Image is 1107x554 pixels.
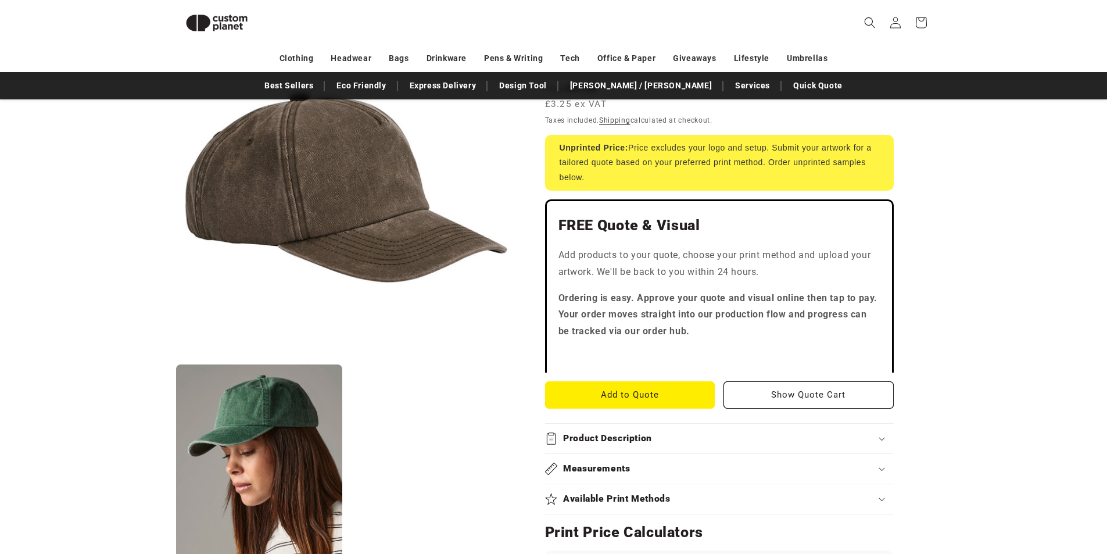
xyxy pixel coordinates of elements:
a: Lifestyle [734,48,769,69]
h2: Product Description [563,433,652,445]
a: Pens & Writing [484,48,543,69]
a: [PERSON_NAME] / [PERSON_NAME] [564,76,718,96]
h2: Measurements [563,463,630,475]
span: £3.25 ex VAT [545,98,607,111]
iframe: Chat Widget [913,428,1107,554]
a: Quick Quote [787,76,848,96]
button: Show Quote Cart [723,381,894,409]
summary: Search [857,10,883,35]
strong: Unprinted Price: [560,143,629,152]
iframe: Customer reviews powered by Trustpilot [558,349,880,361]
h2: Available Print Methods [563,493,671,505]
summary: Measurements [545,454,894,484]
a: Giveaways [673,48,716,69]
div: Price excludes your logo and setup. Submit your artwork for a tailored quote based on your prefer... [545,135,894,191]
div: Taxes included. calculated at checkout. [545,115,894,126]
a: Clothing [280,48,314,69]
summary: Available Print Methods [545,484,894,514]
h2: Print Price Calculators [545,523,894,542]
img: Custom Planet [176,5,257,41]
a: Office & Paper [597,48,655,69]
a: Tech [560,48,579,69]
button: Add to Quote [545,381,715,409]
h2: FREE Quote & Visual [558,216,880,235]
a: Best Sellers [259,76,319,96]
a: Design Tool [493,76,553,96]
a: Umbrellas [787,48,827,69]
a: Bags [389,48,409,69]
a: Shipping [599,116,630,124]
a: Express Delivery [404,76,482,96]
p: Add products to your quote, choose your print method and upload your artwork. We'll be back to yo... [558,247,880,281]
a: Drinkware [427,48,467,69]
strong: Ordering is easy. Approve your quote and visual online then tap to pay. Your order moves straight... [558,292,878,337]
a: Services [729,76,776,96]
a: Headwear [331,48,371,69]
summary: Product Description [545,424,894,453]
a: Eco Friendly [331,76,392,96]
